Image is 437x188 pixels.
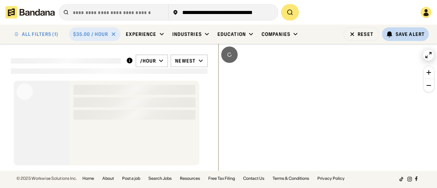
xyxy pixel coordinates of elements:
a: Terms & Conditions [273,176,309,180]
div: /hour [140,58,156,64]
a: Home [82,176,94,180]
a: Privacy Policy [317,176,345,180]
div: © 2025 Workwise Solutions Inc. [16,176,77,180]
a: Contact Us [243,176,264,180]
a: Free Tax Filing [208,176,235,180]
div: Industries [172,31,202,37]
div: Experience [126,31,156,37]
a: About [102,176,114,180]
div: Companies [262,31,290,37]
div: ALL FILTERS (1) [22,32,58,37]
div: Education [217,31,246,37]
div: $35.00 / hour [73,31,108,37]
div: grid [11,78,208,171]
a: Resources [180,176,200,180]
a: Search Jobs [148,176,172,180]
div: Newest [175,58,196,64]
div: Save Alert [396,31,425,37]
a: Post a job [122,176,140,180]
img: Bandana logotype [5,6,55,18]
div: Reset [358,32,373,37]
